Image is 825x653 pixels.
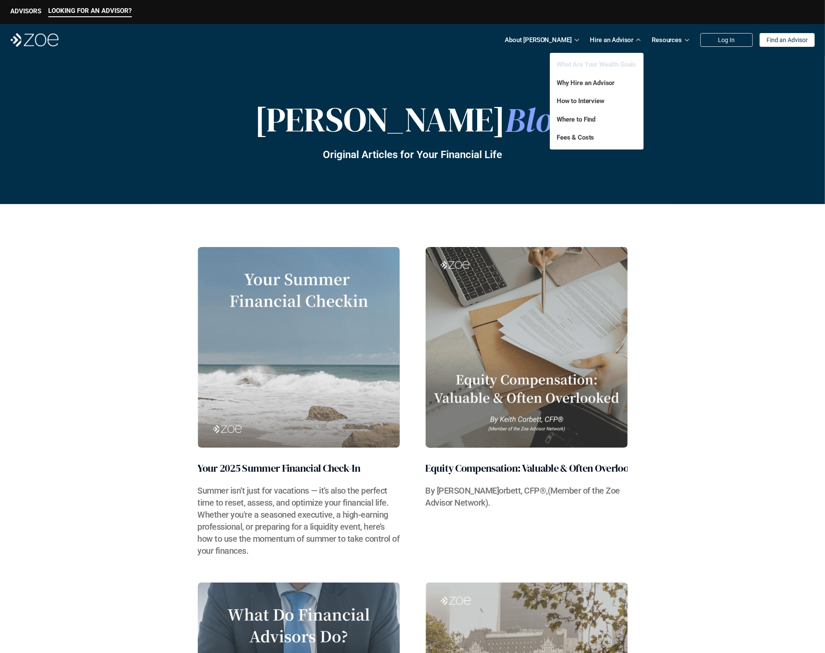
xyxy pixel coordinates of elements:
h3: Summer isn’t just for vacations — it’s also the perfect time to reset, assess, and optimize your ... [198,485,400,557]
a: Your 2025 Summer Financial Check-InSummer isn’t just for vacations — it’s also the perfect time t... [198,247,400,557]
a: Log In [700,33,753,47]
a: What Are Your Wealth Goals [557,61,636,68]
p: LOOKING FOR AN ADVISOR? [49,7,132,15]
span: [PERSON_NAME] [255,96,505,143]
p: About [PERSON_NAME] [505,34,571,46]
a: How to Interview [557,97,604,105]
a: Why Hire an Advisor [557,79,615,87]
h2: Equity Compensation: Valuable & Often Overlooked [426,461,645,476]
p: ADVISORS [10,7,41,15]
p: Find an Advisor [767,37,808,44]
p: Original Articles for Your Financial Life [323,149,502,161]
p: Blog [255,99,571,140]
p: Log In [718,37,735,44]
p: Hire an Advisor [590,34,634,46]
a: Where to Find [557,116,595,123]
a: Fees & Costs [557,134,594,141]
p: Resources [652,34,682,46]
a: Equity Compensation: Valuable & Often OverlookedBy [PERSON_NAME]​orbett, CFP®,(Member of the Zoe ... [426,247,628,557]
a: Find an Advisor [760,33,815,47]
h3: By [PERSON_NAME]​orbett, CFP®,(Member of the Zoe Advisor Network). [426,485,628,509]
h2: Your 2025 Summer Financial Check-In [198,461,361,476]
